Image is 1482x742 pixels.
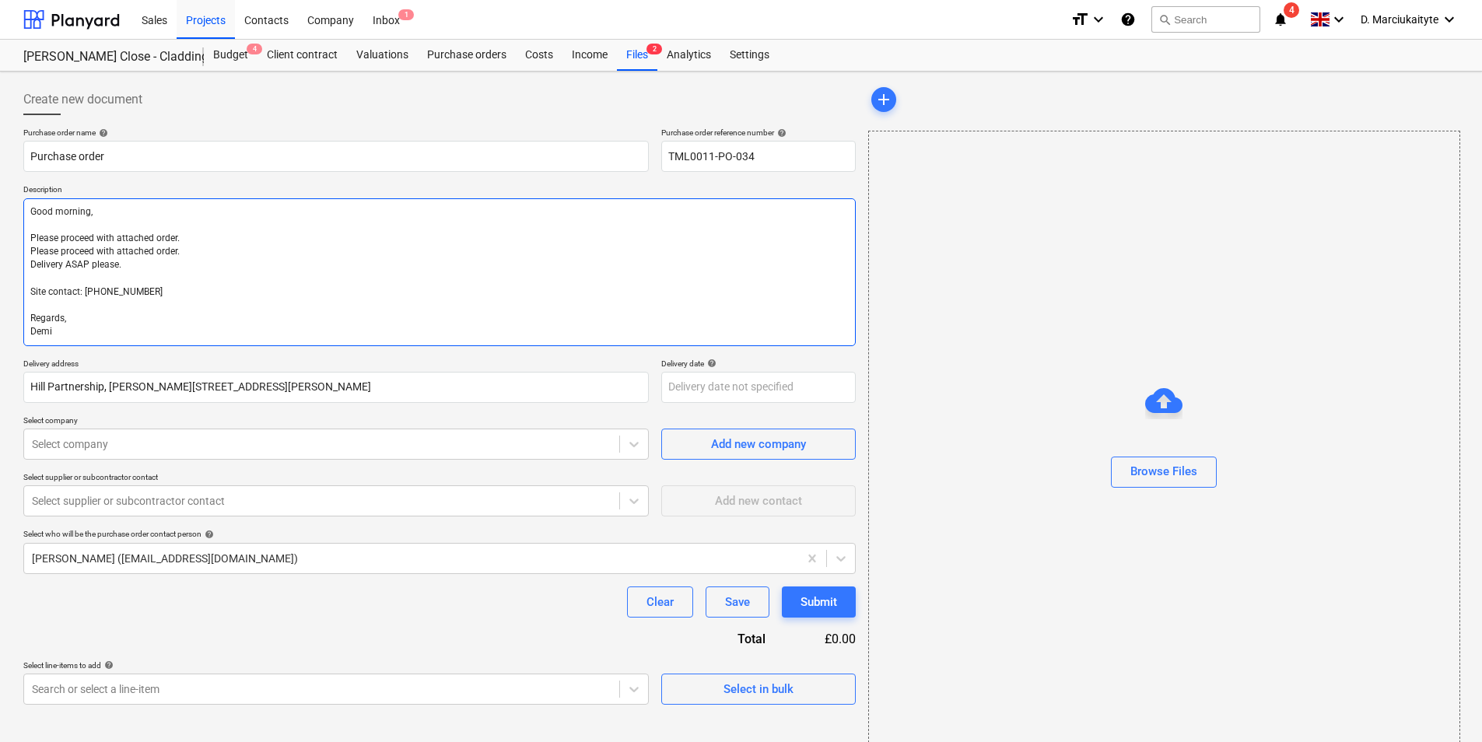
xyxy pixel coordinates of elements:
[801,592,837,612] div: Submit
[23,660,649,670] div: Select line-items to add
[1330,10,1348,29] i: keyboard_arrow_down
[1361,13,1438,26] span: D. Marciukaityte
[657,40,720,71] a: Analytics
[720,40,779,71] a: Settings
[704,359,716,368] span: help
[1158,13,1171,26] span: search
[96,128,108,138] span: help
[398,9,414,20] span: 1
[1284,2,1299,18] span: 4
[23,128,649,138] div: Purchase order name
[418,40,516,71] a: Purchase orders
[1089,10,1108,29] i: keyboard_arrow_down
[204,40,258,71] div: Budget
[1130,461,1197,481] div: Browse Files
[661,429,856,460] button: Add new company
[23,472,649,485] p: Select supplier or subcontractor contact
[23,529,856,539] div: Select who will be the purchase order contact person
[790,630,856,648] div: £0.00
[23,49,185,65] div: [PERSON_NAME] Close - Cladding
[247,44,262,54] span: 4
[101,660,114,670] span: help
[661,141,856,172] input: Reference number
[725,592,750,612] div: Save
[646,44,662,54] span: 2
[23,141,649,172] input: Document name
[723,679,794,699] div: Select in bulk
[661,372,856,403] input: Delivery date not specified
[1273,10,1288,29] i: notifications
[1440,10,1459,29] i: keyboard_arrow_down
[204,40,258,71] a: Budget4
[661,128,856,138] div: Purchase order reference number
[711,434,806,454] div: Add new company
[23,359,649,372] p: Delivery address
[617,40,657,71] a: Files2
[1111,457,1217,488] button: Browse Files
[23,372,649,403] input: Delivery address
[516,40,562,71] a: Costs
[201,530,214,539] span: help
[627,586,693,618] button: Clear
[661,359,856,369] div: Delivery date
[23,198,856,346] textarea: Good morning, Please proceed with attached order. Please proceed with attached order. Delivery AS...
[258,40,347,71] a: Client contract
[1120,10,1136,29] i: Knowledge base
[23,90,142,109] span: Create new document
[874,90,893,109] span: add
[646,592,674,612] div: Clear
[1070,10,1089,29] i: format_size
[782,586,856,618] button: Submit
[706,586,769,618] button: Save
[774,128,787,138] span: help
[653,630,790,648] div: Total
[562,40,617,71] a: Income
[23,415,649,429] p: Select company
[347,40,418,71] a: Valuations
[23,184,856,198] p: Description
[661,674,856,705] button: Select in bulk
[617,40,657,71] div: Files
[1151,6,1260,33] button: Search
